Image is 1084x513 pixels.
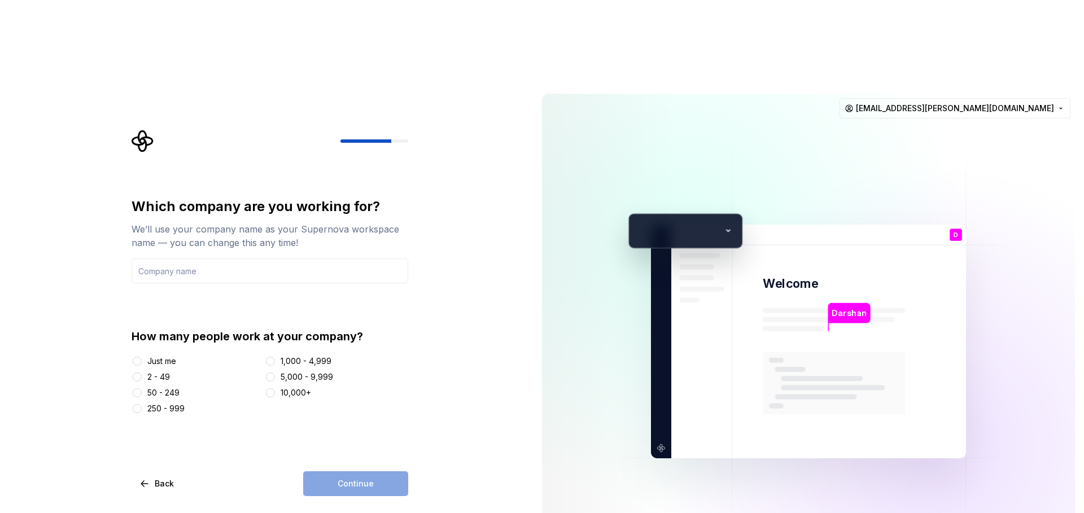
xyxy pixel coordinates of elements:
div: How many people work at your company? [132,328,408,344]
p: D [954,231,958,238]
svg: Supernova Logo [132,130,154,152]
div: Just me [147,356,176,367]
button: Back [132,471,183,496]
div: 1,000 - 4,999 [281,356,331,367]
p: Darshan [832,306,866,319]
div: 50 - 249 [147,387,180,398]
p: Welcome [763,275,818,292]
div: Which company are you working for? [132,198,408,216]
div: 5,000 - 9,999 [281,371,333,383]
div: We’ll use your company name as your Supernova workspace name — you can change this any time! [132,222,408,249]
button: [EMAIL_ADDRESS][PERSON_NAME][DOMAIN_NAME] [840,98,1070,119]
div: 2 - 49 [147,371,170,383]
div: 250 - 999 [147,403,185,414]
span: Back [155,478,174,489]
div: 10,000+ [281,387,311,398]
span: [EMAIL_ADDRESS][PERSON_NAME][DOMAIN_NAME] [856,103,1054,114]
input: Company name [132,258,408,283]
